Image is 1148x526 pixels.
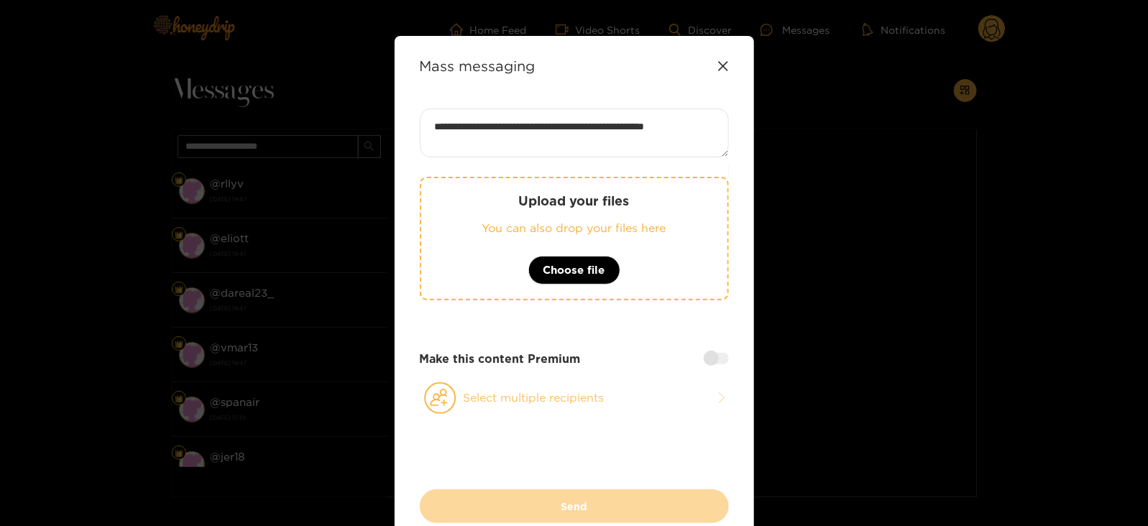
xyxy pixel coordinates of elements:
button: Choose file [528,256,620,285]
button: Send [420,489,729,523]
span: Choose file [543,262,605,279]
p: You can also drop your files here [450,220,699,236]
button: Select multiple recipients [420,382,729,415]
p: Upload your files [450,193,699,209]
strong: Mass messaging [420,57,536,74]
strong: Make this content Premium [420,351,581,367]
